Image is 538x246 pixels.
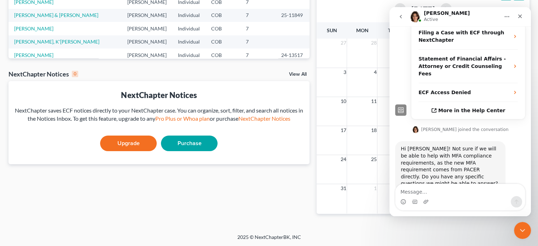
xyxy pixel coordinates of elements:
td: 24-13517 [276,48,310,62]
td: COB [206,9,240,22]
span: 17 [340,126,347,135]
span: 28 [370,39,377,47]
td: Individual [172,22,206,35]
td: COB [206,35,240,48]
div: NextChapter Notices [8,70,78,78]
a: Purchase [161,136,218,151]
span: 11 [370,97,377,105]
td: COB [206,22,240,35]
td: Individual [172,35,206,48]
iframe: Intercom live chat [389,7,531,216]
div: NextChapter saves ECF notices directly to your NextChapter case. You can organize, sort, filter, ... [14,107,304,123]
span: Tue [388,27,397,33]
h2: [DATE] [411,5,435,12]
td: 7 [240,22,276,35]
span: 25 [370,155,377,164]
td: Individual [172,48,206,62]
span: 1 [373,184,377,193]
div: NextChapter Notices [14,90,304,101]
td: 25-11849 [276,9,310,22]
span: Mon [356,27,368,33]
span: Sun [326,27,337,33]
a: [PERSON_NAME] & [PERSON_NAME] [14,12,98,18]
span: 24 [340,155,347,164]
td: 7 [240,48,276,62]
span: 31 [340,184,347,193]
a: Upgrade [100,136,157,151]
a: [PERSON_NAME] [14,25,53,32]
td: 7 [240,9,276,22]
a: [PERSON_NAME], K'[PERSON_NAME] [14,39,99,45]
span: 3 [342,68,347,76]
span: 18 [370,126,377,135]
td: Individual [172,9,206,22]
span: 10 [340,97,347,105]
a: View All [289,72,307,77]
span: 4 [373,68,377,76]
td: [PERSON_NAME] [122,22,172,35]
td: 7 [240,35,276,48]
a: Pro Plus or Whoa plan [155,115,209,122]
td: [PERSON_NAME] [122,9,172,22]
span: 27 [340,39,347,47]
td: [PERSON_NAME] [122,35,172,48]
div: 0 [72,71,78,77]
a: NextChapter Notices [238,115,290,122]
iframe: Intercom live chat [514,222,531,239]
td: [PERSON_NAME] [122,48,172,62]
td: COB [206,48,240,62]
a: [PERSON_NAME] [14,52,53,58]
